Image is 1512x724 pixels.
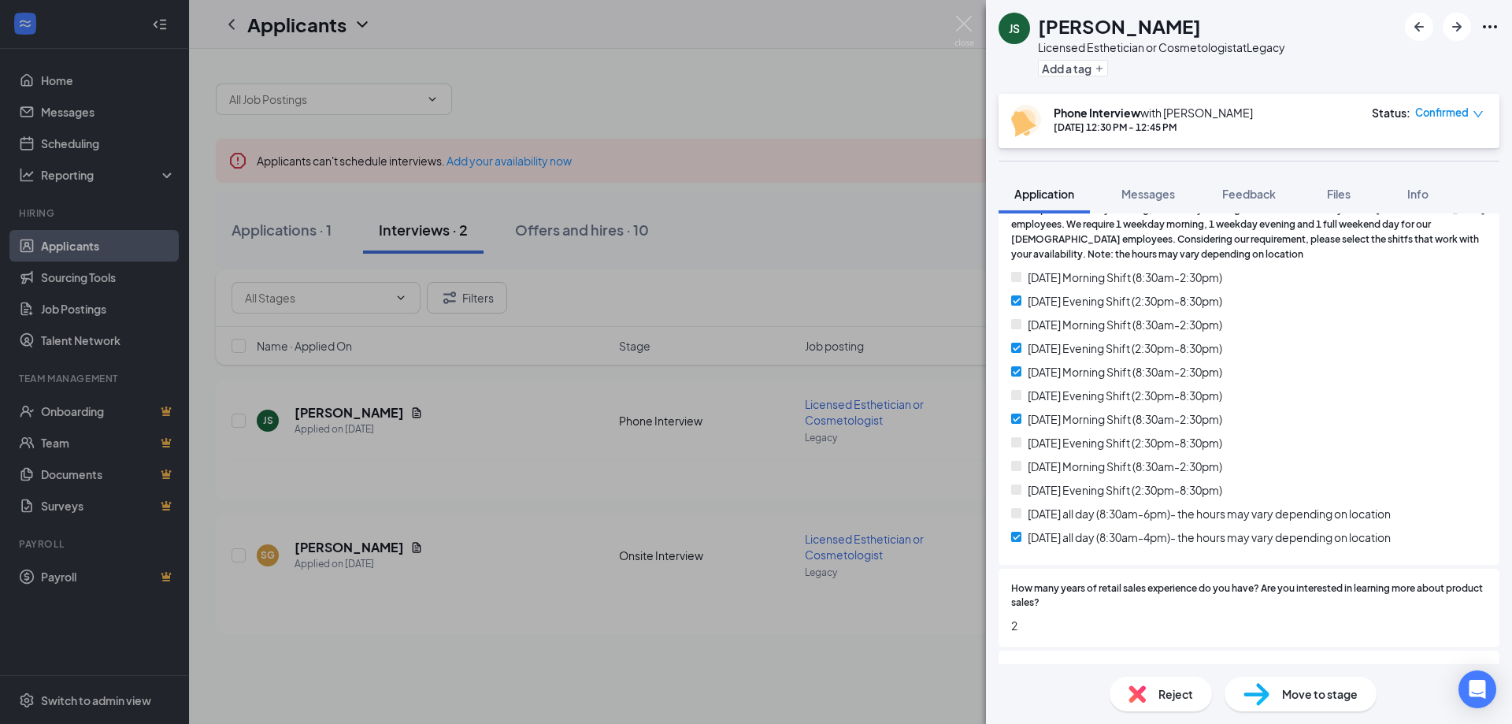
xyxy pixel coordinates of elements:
span: [DATE] Morning Shift (8:30am-2:30pm) [1028,410,1222,428]
span: How many years of beauty/spa industry experience do you have? [1011,663,1304,678]
div: [DATE] 12:30 PM - 12:45 PM [1054,121,1253,134]
span: [DATE] Morning Shift (8:30am-2:30pm) [1028,316,1222,333]
span: [DATE] Morning Shift (8:30am-2:30pm) [1028,458,1222,475]
span: [DATE] Evening Shift (2:30pm-8:30pm) [1028,434,1222,451]
span: How many years of retail sales experience do you have? Are you interested in learning more about ... [1011,581,1487,611]
span: Confirmed [1415,105,1469,121]
div: JS [1009,20,1020,36]
div: Licensed Esthetician or Cosmetologist at Legacy [1038,39,1285,55]
span: [DATE] Evening Shift (2:30pm-8:30pm) [1028,481,1222,499]
span: Messages [1121,187,1175,201]
span: [DATE] Morning Shift (8:30am-2:30pm) [1028,363,1222,381]
svg: ArrowLeftNew [1410,17,1429,36]
span: Files [1327,187,1351,201]
div: Open Intercom Messenger [1458,670,1496,708]
span: [DATE] Evening Shift (2:30pm-8:30pm) [1028,387,1222,404]
div: with [PERSON_NAME] [1054,105,1253,121]
svg: Plus [1095,64,1104,73]
span: [DATE] Evening Shift (2:30pm-8:30pm) [1028,292,1222,310]
span: Move to stage [1282,685,1358,703]
span: [DATE] Evening Shift (2:30pm-8:30pm) [1028,340,1222,357]
div: Status : [1372,105,1410,121]
span: down [1473,109,1484,120]
button: ArrowRight [1443,13,1471,41]
span: [DATE] all day (8:30am-4pm)- the hours may vary depending on location [1028,529,1391,546]
button: PlusAdd a tag [1038,60,1108,76]
svg: Ellipses [1480,17,1499,36]
button: ArrowLeftNew [1405,13,1433,41]
span: [DATE] all day (8:30am-6pm)- the hours may vary depending on location [1028,505,1391,522]
span: Feedback [1222,187,1276,201]
span: Info [1407,187,1429,201]
span: 2 [1011,617,1487,634]
svg: ArrowRight [1447,17,1466,36]
b: Phone Interview [1054,106,1140,120]
span: Application [1014,187,1074,201]
h1: [PERSON_NAME] [1038,13,1201,39]
span: Reject [1158,685,1193,703]
span: We require 2 weekday morning, 2 weekday evening and 1 fullweekend day for our [DEMOGRAPHIC_DATA] ... [1011,202,1487,262]
span: [DATE] Morning Shift (8:30am-2:30pm) [1028,269,1222,286]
